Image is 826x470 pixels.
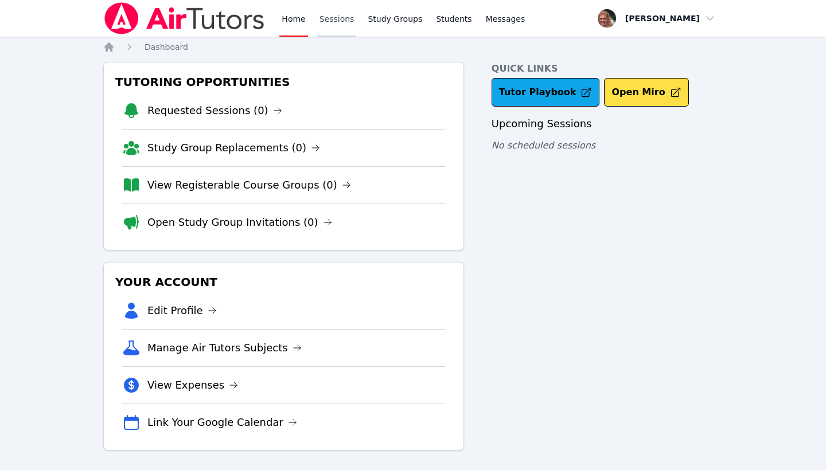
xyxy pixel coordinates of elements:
a: Edit Profile [147,303,217,319]
span: Messages [486,13,525,25]
nav: Breadcrumb [103,41,723,53]
a: Tutor Playbook [492,78,600,107]
h3: Your Account [113,272,454,292]
a: View Registerable Course Groups (0) [147,177,351,193]
button: Open Miro [604,78,688,107]
img: Air Tutors [103,2,266,34]
h4: Quick Links [492,62,723,76]
a: Open Study Group Invitations (0) [147,214,332,230]
a: Dashboard [145,41,188,53]
a: Link Your Google Calendar [147,414,297,430]
a: Requested Sessions (0) [147,103,282,119]
span: No scheduled sessions [492,140,595,151]
h3: Tutoring Opportunities [113,72,454,92]
h3: Upcoming Sessions [492,116,723,132]
a: Manage Air Tutors Subjects [147,340,302,356]
span: Dashboard [145,42,188,52]
a: View Expenses [147,377,238,393]
a: Study Group Replacements (0) [147,140,320,156]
